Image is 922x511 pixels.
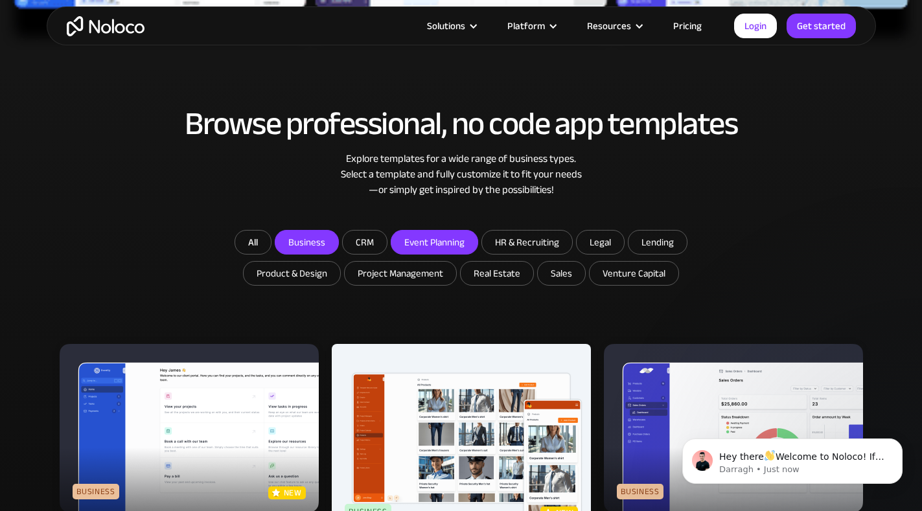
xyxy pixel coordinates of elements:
form: Email Form [202,230,720,289]
div: Solutions [411,17,491,34]
iframe: Intercom notifications message [663,414,922,505]
div: Platform [491,17,571,34]
a: Get started [787,14,856,38]
div: Business [73,484,119,499]
div: Explore templates for a wide range of business types. Select a template and fully customize it to... [60,151,863,198]
a: Login [734,14,777,38]
div: Resources [571,17,657,34]
div: Business [617,484,663,499]
a: Pricing [657,17,718,34]
h2: Browse professional, no code app templates [60,106,863,141]
a: home [67,16,144,36]
div: Resources [587,17,631,34]
div: Platform [507,17,545,34]
p: new [284,486,302,499]
div: Solutions [427,17,465,34]
a: All [235,230,271,255]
